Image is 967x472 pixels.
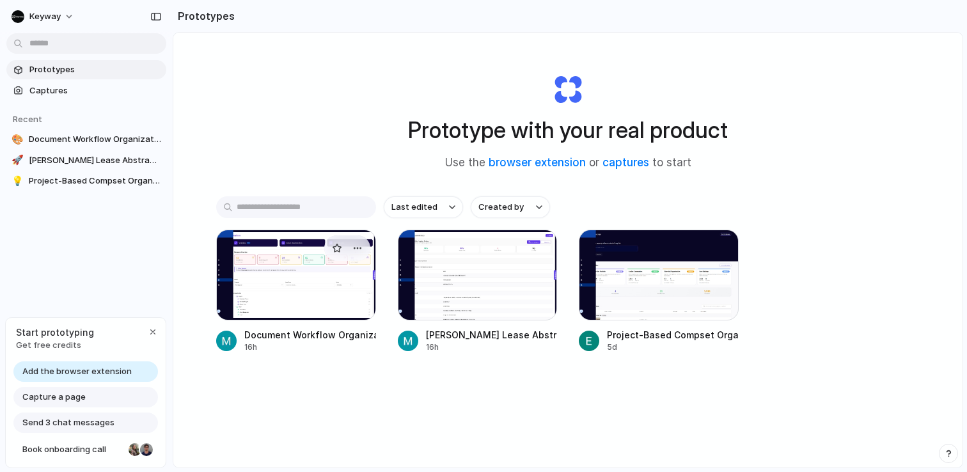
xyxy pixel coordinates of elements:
[607,328,739,342] div: Project-Based Compset Organizer
[489,156,586,169] a: browser extension
[29,175,161,187] span: Project-Based Compset Organizer
[16,326,94,339] span: Start prototyping
[12,175,24,187] div: 💡
[29,84,161,97] span: Captures
[579,230,739,353] a: Project-Based Compset OrganizerProject-Based Compset Organizer5d
[6,171,166,191] a: 💡Project-Based Compset Organizer
[426,342,558,353] div: 16h
[173,8,235,24] h2: Prototypes
[426,328,558,342] div: [PERSON_NAME] Lease Abstract Dashboard
[13,114,42,124] span: Recent
[29,133,161,146] span: Document Workflow Organization Dashboard
[384,196,463,218] button: Last edited
[12,154,24,167] div: 🚀
[6,6,81,27] button: Keyway
[12,133,24,146] div: 🎨
[445,155,691,171] span: Use the or to start
[139,442,154,457] div: Christian Iacullo
[29,10,61,23] span: Keyway
[127,442,143,457] div: Nicole Kubica
[478,201,524,214] span: Created by
[607,342,739,353] div: 5d
[22,391,86,404] span: Capture a page
[22,416,114,429] span: Send 3 chat messages
[22,443,123,456] span: Book onboarding call
[6,81,166,100] a: Captures
[244,342,376,353] div: 16h
[29,63,161,76] span: Prototypes
[29,154,161,167] span: [PERSON_NAME] Lease Abstract Dashboard
[16,339,94,352] span: Get free credits
[391,201,437,214] span: Last edited
[13,439,158,460] a: Book onboarding call
[6,60,166,79] a: Prototypes
[244,328,376,342] div: Document Workflow Organization Dashboard
[6,151,166,170] a: 🚀[PERSON_NAME] Lease Abstract Dashboard
[22,365,132,378] span: Add the browser extension
[398,230,558,353] a: Hines Lease Abstract Dashboard[PERSON_NAME] Lease Abstract Dashboard16h
[408,113,728,147] h1: Prototype with your real product
[471,196,550,218] button: Created by
[216,230,376,353] a: Document Workflow Organization DashboardDocument Workflow Organization Dashboard16h
[602,156,649,169] a: captures
[6,130,166,149] a: 🎨Document Workflow Organization Dashboard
